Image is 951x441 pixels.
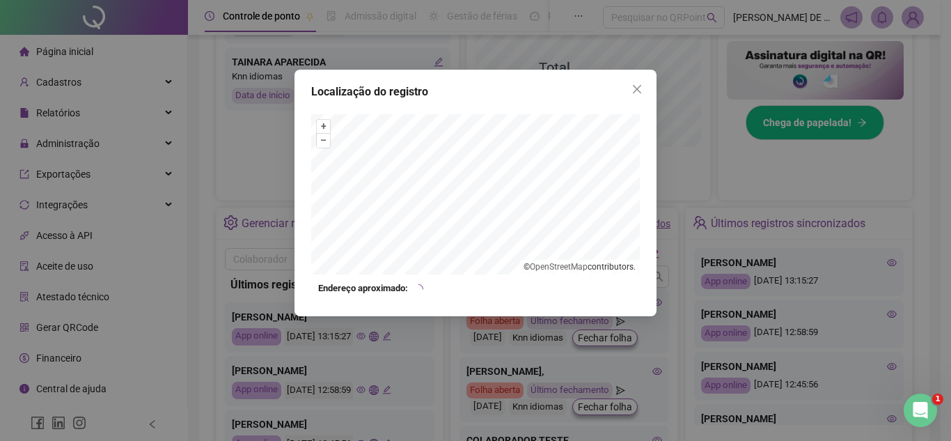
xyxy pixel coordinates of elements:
span: 1 [932,394,943,405]
strong: Endereço aproximado: [318,281,408,295]
li: © contributors. [524,262,636,272]
button: Close [626,78,648,100]
button: – [317,134,330,147]
div: Localização do registro [311,84,640,100]
a: OpenStreetMap [530,262,588,272]
span: close [631,84,643,95]
iframe: Intercom live chat [904,394,937,427]
button: + [317,120,330,133]
span: loading [411,282,425,296]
